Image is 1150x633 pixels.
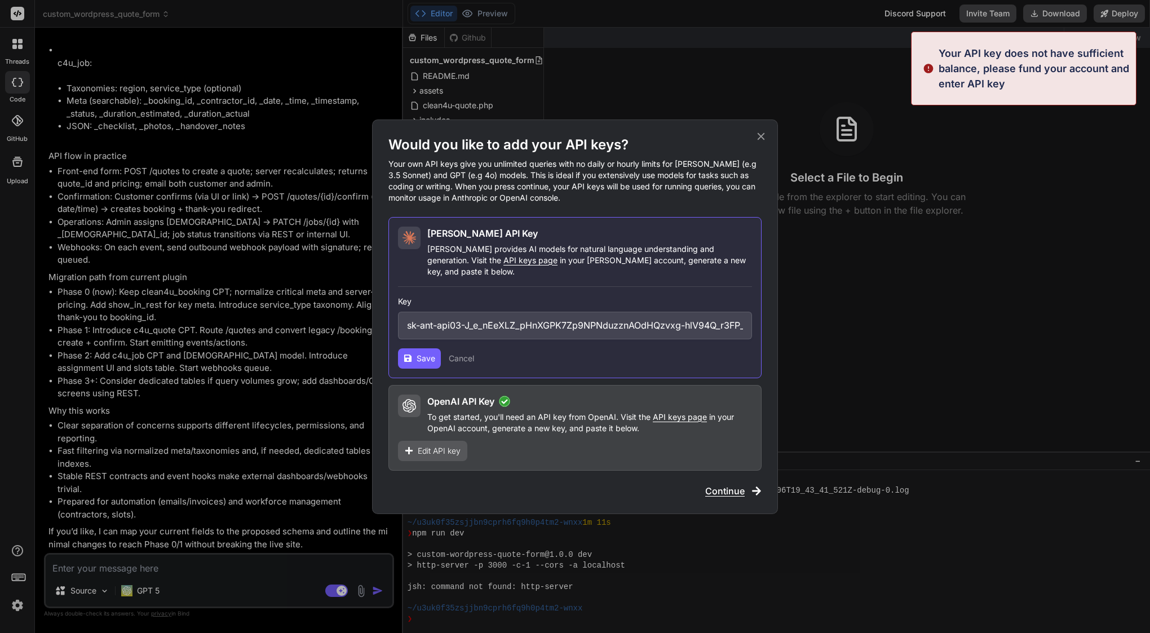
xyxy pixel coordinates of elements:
[427,395,494,408] h2: OpenAI API Key
[923,46,934,91] img: alert
[939,46,1129,91] p: Your API key does not have sufficient balance, please fund your account and enter API key
[398,296,752,307] h3: Key
[427,227,538,240] h2: [PERSON_NAME] API Key
[418,445,461,457] span: Edit API key
[388,136,762,154] h1: Would you like to add your API keys?
[427,244,752,277] p: [PERSON_NAME] provides AI models for natural language understanding and generation. Visit the in ...
[449,353,474,364] button: Cancel
[398,312,752,339] input: Enter API Key
[705,484,762,498] button: Continue
[503,255,558,265] span: API keys page
[427,411,752,434] p: To get started, you'll need an API key from OpenAI. Visit the in your OpenAI account, generate a ...
[705,484,745,498] span: Continue
[653,412,707,422] span: API keys page
[398,348,441,369] button: Save
[417,353,435,364] span: Save
[388,158,762,203] p: Your own API keys give you unlimited queries with no daily or hourly limits for [PERSON_NAME] (e....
